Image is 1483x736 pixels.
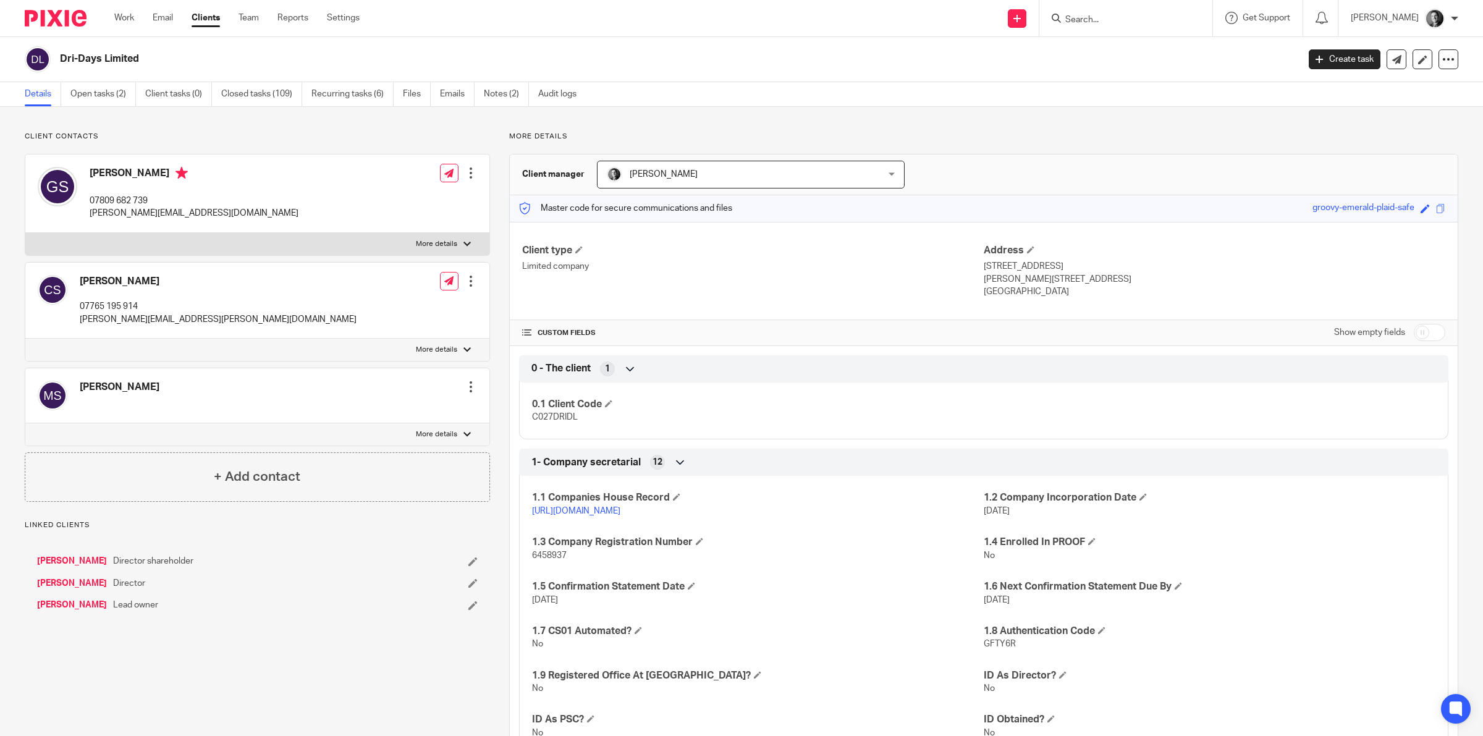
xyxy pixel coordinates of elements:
h4: 1.1 Companies House Record [532,491,984,504]
p: [GEOGRAPHIC_DATA] [984,286,1445,298]
p: [PERSON_NAME][EMAIL_ADDRESS][PERSON_NAME][DOMAIN_NAME] [80,313,357,326]
a: [PERSON_NAME] [37,555,107,567]
a: [URL][DOMAIN_NAME] [532,507,620,515]
span: Get Support [1243,14,1290,22]
p: 07809 682 739 [90,195,298,207]
span: 0 - The client [531,362,591,375]
a: Closed tasks (109) [221,82,302,106]
span: 1 [605,363,610,375]
a: Client tasks (0) [145,82,212,106]
a: [PERSON_NAME] [37,599,107,611]
p: [PERSON_NAME][EMAIL_ADDRESS][DOMAIN_NAME] [90,207,298,219]
span: 6458937 [532,551,567,560]
h3: Client manager [522,168,585,180]
a: Details [25,82,61,106]
h4: 1.4 Enrolled In PROOF [984,536,1435,549]
a: Files [403,82,431,106]
h4: + Add contact [214,467,300,486]
img: svg%3E [25,46,51,72]
p: [STREET_ADDRESS] [984,260,1445,273]
a: Open tasks (2) [70,82,136,106]
p: [PERSON_NAME] [1351,12,1419,24]
img: svg%3E [38,275,67,305]
h4: 1.8 Authentication Code [984,625,1435,638]
a: Clients [192,12,220,24]
span: No [984,684,995,693]
img: DSC_9061-3.jpg [607,167,622,182]
h4: 1.5 Confirmation Statement Date [532,580,984,593]
p: Client contacts [25,132,490,142]
a: Settings [327,12,360,24]
p: [PERSON_NAME][STREET_ADDRESS] [984,273,1445,286]
h4: ID Obtained? [984,713,1435,726]
span: [DATE] [984,507,1010,515]
a: Emails [440,82,475,106]
span: No [984,551,995,560]
a: Audit logs [538,82,586,106]
h4: 0.1 Client Code [532,398,984,411]
img: Pixie [25,10,87,27]
span: Lead owner [113,599,158,611]
h4: Address [984,244,1445,257]
a: Reports [277,12,308,24]
div: groovy-emerald-plaid-safe [1312,201,1414,216]
h4: 1.2 Company Incorporation Date [984,491,1435,504]
p: More details [416,239,457,249]
span: No [532,684,543,693]
a: Team [239,12,259,24]
input: Search [1064,15,1175,26]
h4: 1.6 Next Confirmation Statement Due By [984,580,1435,593]
span: C027DRIDL [532,413,578,421]
a: Work [114,12,134,24]
p: More details [416,345,457,355]
span: 1- Company secretarial [531,456,641,469]
h4: [PERSON_NAME] [90,167,298,182]
p: 07765 195 914 [80,300,357,313]
span: [DATE] [532,596,558,604]
a: Notes (2) [484,82,529,106]
h2: Dri-Days Limited [60,53,1044,66]
h4: 1.3 Company Registration Number [532,536,984,549]
p: Master code for secure communications and files [519,202,732,214]
label: Show empty fields [1334,326,1405,339]
a: Recurring tasks (6) [311,82,394,106]
a: Email [153,12,173,24]
p: More details [416,429,457,439]
h4: 1.7 CS01 Automated? [532,625,984,638]
span: [PERSON_NAME] [630,170,698,179]
h4: 1.9 Registered Office At [GEOGRAPHIC_DATA]? [532,669,984,682]
span: 12 [653,456,662,468]
span: Director shareholder [113,555,193,567]
span: [DATE] [984,596,1010,604]
a: [PERSON_NAME] [37,577,107,590]
span: Director [113,577,145,590]
p: Limited company [522,260,984,273]
p: More details [509,132,1458,142]
i: Primary [175,167,188,179]
span: GFTY6R [984,640,1016,648]
p: Linked clients [25,520,490,530]
h4: [PERSON_NAME] [80,381,159,394]
h4: ID As Director? [984,669,1435,682]
h4: [PERSON_NAME] [80,275,357,288]
h4: Client type [522,244,984,257]
span: No [532,640,543,648]
img: DSC_9061-3.jpg [1425,9,1445,28]
h4: ID As PSC? [532,713,984,726]
img: svg%3E [38,381,67,410]
img: svg%3E [38,167,77,206]
a: Create task [1309,49,1380,69]
h4: CUSTOM FIELDS [522,328,984,338]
